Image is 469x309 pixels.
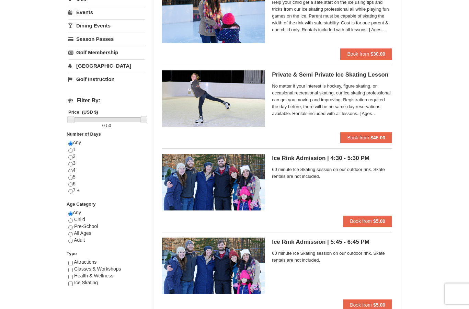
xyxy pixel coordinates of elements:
span: 60 minute Ice Skating session on our outdoor rink. Skate rentals are not included. [272,250,392,264]
a: [GEOGRAPHIC_DATA] [68,60,145,72]
label: - [68,123,145,129]
a: Events [68,6,145,19]
button: Book from $30.00 [340,49,392,60]
span: Health & Wellness [74,273,113,279]
span: Book from [350,302,372,308]
span: Book from [347,135,369,141]
a: Golf Membership [68,46,145,59]
a: Season Passes [68,33,145,46]
span: Adult [74,238,85,243]
strong: Number of Days [67,132,101,137]
span: 0 [102,123,105,128]
h4: Filter By: [68,98,145,104]
strong: $5.00 [373,302,385,308]
span: 60 minute Ice Skating session on our outdoor rink. Skate rentals are not included. [272,167,392,180]
h5: Private & Semi Private Ice Skating Lesson [272,72,392,79]
img: 6775744-145-20e97b76.jpg [162,154,265,210]
strong: $45.00 [370,135,385,141]
a: Golf Instruction [68,73,145,86]
strong: $5.00 [373,219,385,224]
img: 6775744-340-94fbe2d3.jpg [162,71,265,127]
h5: Ice Rink Admission | 4:30 - 5:30 PM [272,155,392,162]
span: Classes & Workshops [74,266,121,272]
div: Any 1 2 3 4 5 6 7 + [68,140,145,201]
button: Book from $5.00 [343,216,392,227]
h5: Ice Rink Admission | 5:45 - 6:45 PM [272,239,392,246]
strong: Age Category [67,202,96,207]
strong: Type [67,251,77,256]
span: 50 [106,123,111,128]
a: Dining Events [68,20,145,32]
span: Ice Skating [74,280,98,286]
span: Child [74,217,85,222]
span: Book from [347,51,369,57]
div: Any [68,210,145,251]
span: Pre-School [74,224,98,229]
span: All Ages [74,231,91,236]
strong: $30.00 [370,51,385,57]
span: No matter if your interest is hockey, figure skating, or occasional recreational skating, our ice... [272,83,392,117]
span: Attractions [74,260,96,265]
img: 6775744-146-63f813c0.jpg [162,238,265,294]
strong: Price: (USD $) [68,110,98,115]
span: Book from [350,219,372,224]
button: Book from $45.00 [340,133,392,144]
